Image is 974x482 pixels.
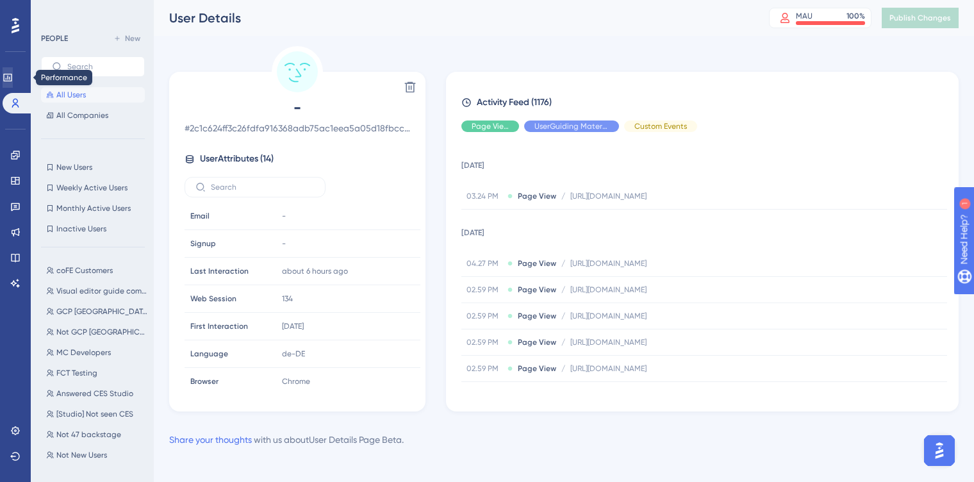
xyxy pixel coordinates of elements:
span: coFE Customers [56,265,113,276]
span: Not GCP [GEOGRAPHIC_DATA], Not New [56,327,147,337]
div: User Details [169,9,737,27]
span: First Interaction [190,321,248,331]
button: Inactive Users [41,221,145,237]
span: Inactive Users [56,224,106,234]
button: Visual editor guide completed [41,283,153,299]
span: Web Session [190,294,236,304]
time: [DATE] [282,322,304,331]
span: Browser [190,376,219,386]
span: [URL][DOMAIN_NAME] [570,390,647,400]
span: Need Help? [30,3,80,19]
span: Page View [518,363,556,374]
button: GCP [GEOGRAPHIC_DATA], Not New [41,304,153,319]
span: 02.59 PM [466,363,502,374]
span: All Users [56,90,86,100]
span: 02.59 PM [466,285,502,295]
span: GCP [GEOGRAPHIC_DATA], Not New [56,306,147,317]
span: 134 [282,294,293,304]
span: [URL][DOMAIN_NAME] [570,311,647,321]
span: / [561,258,565,269]
span: Activity Feed (1176) [477,95,552,110]
span: Visual editor guide completed [56,286,147,296]
div: with us about User Details Page Beta . [169,432,404,447]
span: Publish Changes [889,13,951,23]
span: Page View [518,285,556,295]
span: [URL][DOMAIN_NAME] [570,191,647,201]
span: / [561,311,565,321]
span: New Users [56,162,92,172]
span: FCT Testing [56,368,97,378]
span: [URL][DOMAIN_NAME] [570,363,647,374]
span: User Attributes ( 14 ) [200,151,274,167]
button: Monthly Active Users [41,201,145,216]
span: 02.59 PM [466,311,502,321]
span: Chrome [282,376,310,386]
span: de-DE [282,349,305,359]
span: 02.59 PM [466,337,502,347]
button: MC Developers [41,345,153,360]
button: Publish Changes [882,8,959,28]
span: [URL][DOMAIN_NAME] [570,258,647,269]
button: Not New Users [41,447,153,463]
span: Monthly Active Users [56,203,131,213]
input: Search [211,183,315,192]
span: / [561,285,565,295]
span: Not New Users [56,450,107,460]
span: [Studio] Not seen CES [56,409,133,419]
button: Not 47 backstage [41,427,153,442]
span: Custom Events [634,121,687,131]
button: Answered CES Studio [41,386,153,401]
div: MAU [796,11,813,21]
span: / [561,390,565,400]
span: Language [190,349,228,359]
button: New Users [41,160,145,175]
span: Answered CES Studio [56,388,133,399]
span: All Companies [56,110,108,120]
span: / [561,363,565,374]
button: Not GCP [GEOGRAPHIC_DATA], Not New [41,324,153,340]
div: 1 [89,6,93,17]
span: Not 47 backstage [56,429,121,440]
div: 100 % [846,11,865,21]
span: Last Interaction [190,266,249,276]
button: All Users [41,87,145,103]
time: about 6 hours ago [282,267,348,276]
span: # 2c1c624ff3c26fdfa916368adb75ac1eea5a05d18fbcc45f04e9caaf9dc83ad0 [185,120,410,136]
span: Page View [518,311,556,321]
span: [URL][DOMAIN_NAME] [570,285,647,295]
span: 03.24 PM [466,191,502,201]
span: - [282,211,286,221]
td: [DATE] [461,142,947,183]
input: Search [67,62,134,71]
iframe: UserGuiding AI Assistant Launcher [920,431,959,470]
span: / [561,191,565,201]
span: [URL][DOMAIN_NAME] [570,337,647,347]
span: New [125,33,140,44]
button: All Companies [41,108,145,123]
span: Page View [518,337,556,347]
div: PEOPLE [41,33,68,44]
a: Share your thoughts [169,435,252,445]
span: 02.59 PM [466,390,502,400]
span: / [561,337,565,347]
span: - [185,97,410,118]
span: Page View [518,258,556,269]
span: Page View [472,121,509,131]
span: Email [190,211,210,221]
span: UserGuiding Material [534,121,609,131]
span: 04.27 PM [466,258,502,269]
button: coFE Customers [41,263,153,278]
span: - [282,238,286,249]
button: [Studio] Not seen CES [41,406,153,422]
span: Page View [518,191,556,201]
span: Page View [518,390,556,400]
button: New [109,31,145,46]
button: Weekly Active Users [41,180,145,195]
span: Signup [190,238,216,249]
span: Weekly Active Users [56,183,128,193]
button: FCT Testing [41,365,153,381]
td: [DATE] [461,210,947,251]
span: MC Developers [56,347,111,358]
